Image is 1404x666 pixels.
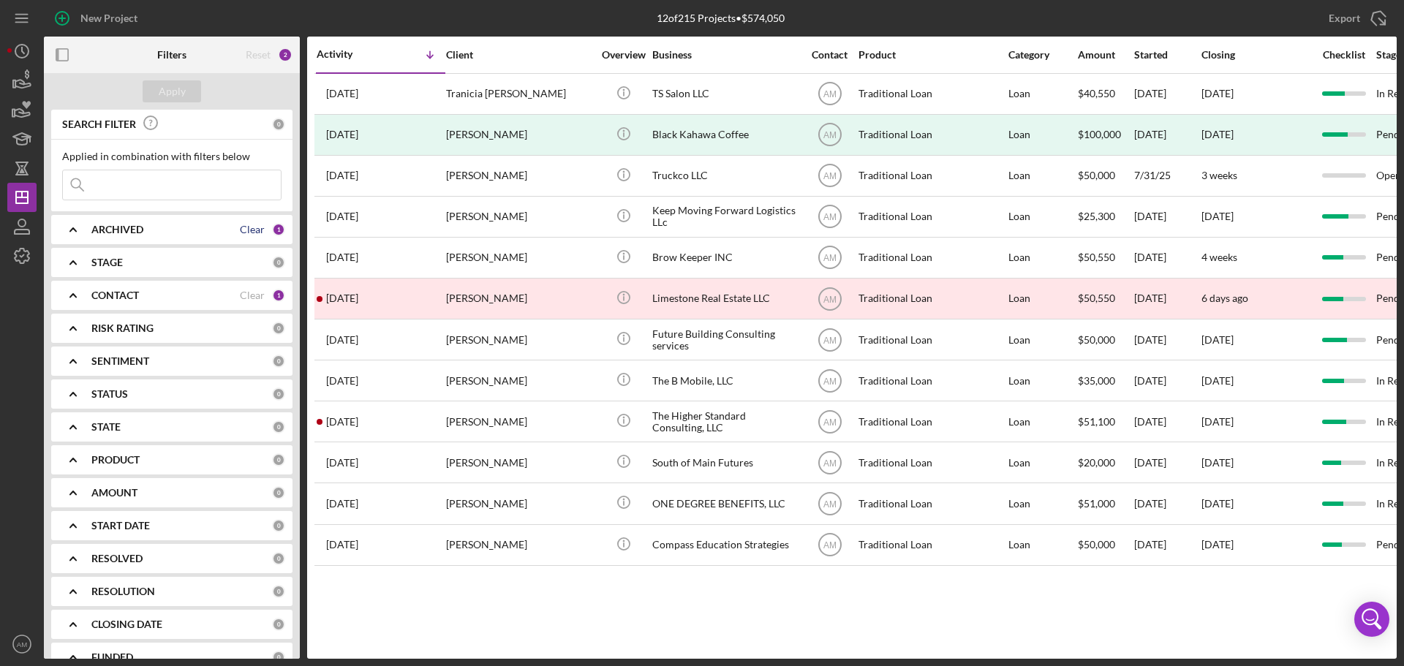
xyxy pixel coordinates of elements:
div: Traditional Loan [858,402,1005,441]
div: Future Building Consulting services [652,320,799,359]
text: AM [823,294,837,304]
div: Traditional Loan [858,197,1005,236]
time: 2025-08-13 13:37 [326,88,358,99]
div: [PERSON_NAME] [446,116,592,154]
b: ARCHIVED [91,224,143,235]
div: Product [858,49,1005,61]
b: AMOUNT [91,487,137,499]
div: Loan [1008,320,1076,359]
time: 2025-07-18 13:20 [326,334,358,346]
b: STAGE [91,257,123,268]
time: 2025-07-18 19:16 [326,292,358,304]
div: Loan [1008,402,1076,441]
time: [DATE] [1201,415,1234,428]
div: Compass Education Strategies [652,526,799,564]
b: RESOLVED [91,553,143,564]
time: [DATE] [1201,497,1234,510]
div: $50,550 [1078,279,1133,318]
div: [DATE] [1134,238,1200,277]
div: [PERSON_NAME] [446,526,592,564]
div: Traditional Loan [858,320,1005,359]
div: $51,100 [1078,402,1133,441]
div: Loan [1008,361,1076,400]
div: [DATE] [1201,129,1234,140]
div: Limestone Real Estate LLC [652,279,799,318]
div: 0 [272,519,285,532]
time: 2025-07-31 15:49 [326,170,358,181]
div: [PERSON_NAME] [446,402,592,441]
div: Checklist [1313,49,1375,61]
div: [PERSON_NAME] [446,361,592,400]
div: 1 [272,289,285,302]
text: AM [823,212,837,222]
text: AM [823,253,837,263]
div: [PERSON_NAME] [446,279,592,318]
text: AM [823,335,837,345]
div: [DATE] [1134,279,1200,318]
b: SENTIMENT [91,355,149,367]
time: [DATE] [1201,538,1234,550]
div: $51,000 [1078,484,1133,523]
div: Apply [159,80,186,102]
div: Reset [246,49,271,61]
div: [PERSON_NAME] [446,484,592,523]
div: [PERSON_NAME] [446,443,592,482]
div: [DATE] [1134,116,1200,154]
div: Started [1134,49,1200,61]
div: 0 [272,420,285,434]
div: Business [652,49,799,61]
div: Export [1329,4,1360,33]
div: The B Mobile, LLC [652,361,799,400]
div: 0 [272,387,285,401]
div: Traditional Loan [858,279,1005,318]
div: $100,000 [1078,116,1133,154]
div: Traditional Loan [858,484,1005,523]
time: 4 weeks [1201,251,1237,263]
div: Loan [1008,279,1076,318]
div: [DATE] [1134,526,1200,564]
div: 0 [272,618,285,631]
div: [PERSON_NAME] [446,320,592,359]
div: 0 [272,552,285,565]
div: 1 [272,223,285,236]
div: Traditional Loan [858,361,1005,400]
div: $35,000 [1078,361,1133,400]
div: Tranicia [PERSON_NAME] [446,75,592,113]
text: AM [823,130,837,140]
div: Traditional Loan [858,116,1005,154]
div: 0 [272,585,285,598]
time: [DATE] [1201,456,1234,469]
div: Truckco LLC [652,156,799,195]
div: [DATE] [1134,484,1200,523]
div: Loan [1008,116,1076,154]
b: CLOSING DATE [91,618,162,630]
div: Traditional Loan [858,156,1005,195]
time: 2025-03-06 18:47 [326,539,358,550]
div: 2 [278,48,292,62]
text: AM [823,417,837,427]
div: 0 [272,651,285,664]
div: Client [446,49,592,61]
div: Brow Keeper INC [652,238,799,277]
div: Loan [1008,484,1076,523]
button: AM [7,629,37,659]
time: 2025-06-04 09:48 [326,457,358,469]
div: Loan [1008,75,1076,113]
div: Category [1008,49,1076,61]
div: New Project [80,4,137,33]
b: FUNDED [91,651,133,663]
div: Clear [240,290,265,301]
div: Applied in combination with filters below [62,151,282,162]
b: CONTACT [91,290,139,301]
div: 0 [272,453,285,466]
button: New Project [44,4,152,33]
time: 2025-07-22 20:28 [326,251,358,263]
div: Traditional Loan [858,75,1005,113]
time: 2025-05-21 00:45 [326,498,358,510]
text: AM [823,171,837,181]
text: AM [823,376,837,386]
time: 2025-07-30 20:41 [326,211,358,222]
div: $40,550 [1078,75,1133,113]
div: Loan [1008,238,1076,277]
div: 12 of 215 Projects • $574,050 [657,12,785,24]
